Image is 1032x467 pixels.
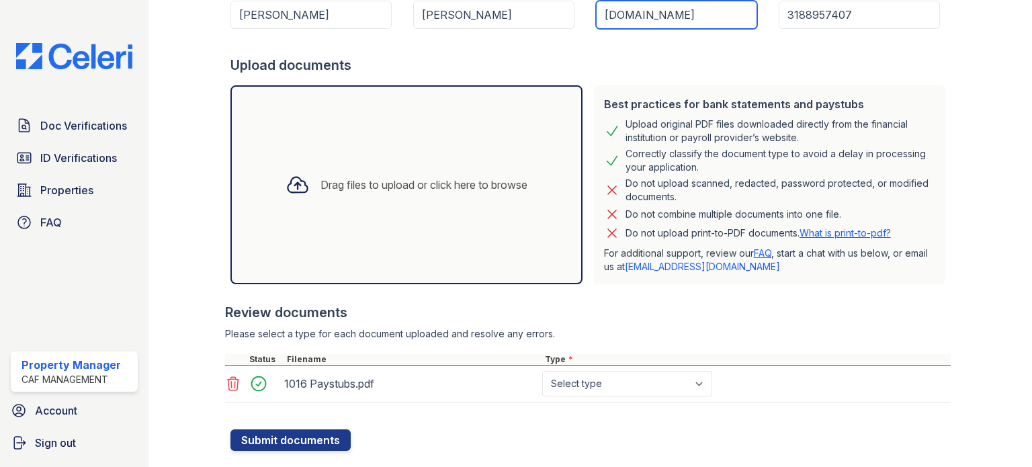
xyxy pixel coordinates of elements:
p: For additional support, review our , start a chat with us below, or email us at [604,247,935,273]
button: Submit documents [230,429,351,451]
a: [EMAIL_ADDRESS][DOMAIN_NAME] [625,261,780,272]
div: Best practices for bank statements and paystubs [604,96,935,112]
a: Properties [11,177,138,204]
div: 1016 Paystubs.pdf [284,373,537,394]
div: Property Manager [21,357,121,373]
div: Please select a type for each document uploaded and resolve any errors. [225,327,951,341]
p: Do not upload print-to-PDF documents. [626,226,891,240]
a: Doc Verifications [11,112,138,139]
div: Do not combine multiple documents into one file. [626,206,841,222]
div: Upload original PDF files downloaded directly from the financial institution or payroll provider’... [626,118,935,144]
a: Sign out [5,429,143,456]
div: Correctly classify the document type to avoid a delay in processing your application. [626,147,935,174]
a: FAQ [754,247,771,259]
a: What is print-to-pdf? [800,227,891,239]
span: FAQ [40,214,62,230]
a: Account [5,397,143,424]
img: CE_Logo_Blue-a8612792a0a2168367f1c8372b55b34899dd931a85d93a1a3d3e32e68fde9ad4.png [5,43,143,69]
div: Type [542,354,951,365]
span: Properties [40,182,93,198]
div: Status [247,354,284,365]
span: ID Verifications [40,150,117,166]
a: ID Verifications [11,144,138,171]
a: FAQ [11,209,138,236]
div: Filename [284,354,542,365]
div: CAF Management [21,373,121,386]
div: Review documents [225,303,951,322]
div: Drag files to upload or click here to browse [320,177,527,193]
div: Do not upload scanned, redacted, password protected, or modified documents. [626,177,935,204]
span: Doc Verifications [40,118,127,134]
div: Upload documents [230,56,951,75]
span: Account [35,402,77,419]
span: Sign out [35,435,76,451]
